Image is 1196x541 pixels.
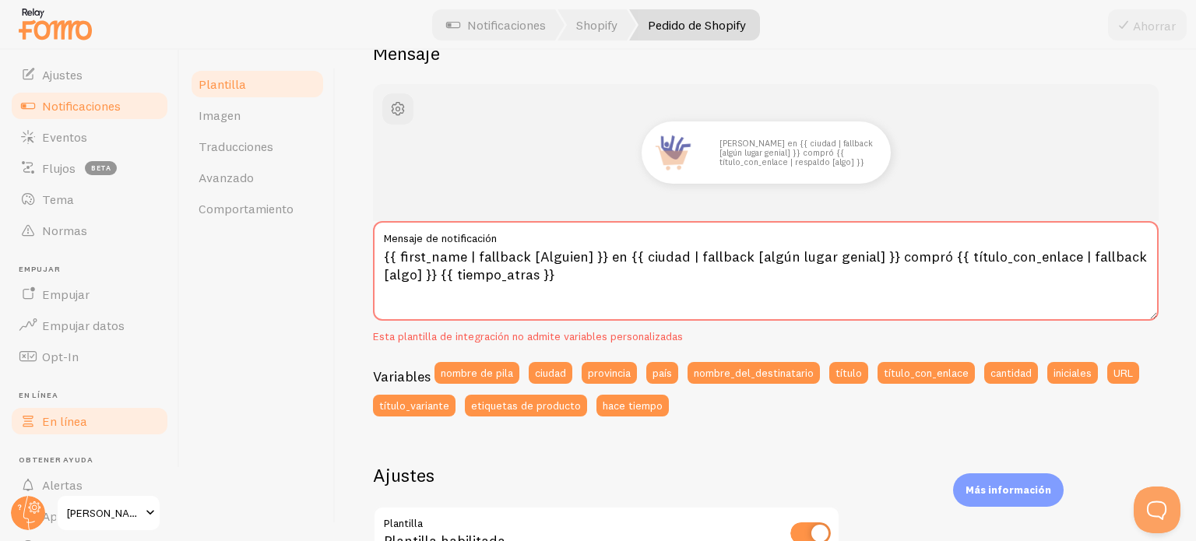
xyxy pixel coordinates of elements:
div: Más información [953,473,1064,507]
button: título [829,362,868,384]
a: Opt-In [9,341,170,372]
font: Notificaciones [42,98,121,114]
button: título_con_enlace [878,362,975,384]
a: En línea [9,406,170,437]
font: Esta plantilla de integración no admite variables personalizadas [373,329,683,343]
a: Avanzado [189,162,325,193]
font: [PERSON_NAME] en {{ ciudad | fallback [algún lugar genial] }} compró {{ título_con_enlace | respa... [719,138,873,167]
font: Empujar [42,286,90,302]
font: Plantilla [199,76,246,92]
a: [PERSON_NAME] [56,494,161,532]
font: Empujar [19,264,61,274]
a: Plantilla [189,69,325,100]
font: Eventos [42,129,87,145]
button: provincia [582,362,637,384]
font: Mensaje [373,41,440,65]
button: ciudad [529,362,572,384]
font: Ajustes [42,67,83,83]
a: Empujar [9,279,170,310]
font: Imagen [199,107,241,123]
button: nombre_del_destinatario [688,362,820,384]
font: cantidad [990,366,1032,380]
a: Empujar datos [9,310,170,341]
font: nombre_del_destinatario [694,366,814,380]
font: hace tiempo [603,399,663,413]
font: Flujos [42,160,76,176]
button: iniciales [1047,362,1098,384]
font: provincia [588,366,631,380]
a: Alertas [9,469,170,501]
font: En línea [42,413,87,429]
font: Traducciones [199,139,273,154]
a: Comportamiento [189,193,325,224]
button: nombre de pila [434,362,519,384]
a: Imagen [189,100,325,131]
button: título_variante [373,395,456,416]
font: etiquetas de producto [471,399,581,413]
font: Obtener ayuda [19,455,93,465]
font: Mensaje de notificación [384,231,497,245]
a: Eventos [9,121,170,153]
font: nombre de pila [441,366,513,380]
img: Fomo [645,125,701,181]
button: etiquetas de producto [465,395,587,416]
font: título_con_enlace [884,366,969,380]
font: Más información [966,483,1051,496]
font: Tema [42,191,74,207]
font: Normas [42,223,87,238]
font: Variables [373,367,431,385]
font: Avanzado [199,170,254,185]
font: En línea [19,390,58,400]
font: Alertas [42,477,83,493]
button: cantidad [984,362,1038,384]
a: Traducciones [189,131,325,162]
iframe: Ayuda Scout Beacon - Abierto [1134,487,1180,533]
font: título [835,366,862,380]
a: Notificaciones [9,90,170,121]
a: Tema [9,184,170,215]
a: Normas [9,215,170,246]
font: beta [91,163,111,172]
font: URL [1113,366,1133,380]
font: Ajustes [373,463,434,487]
font: país [653,366,672,380]
font: ciudad [535,366,566,380]
font: Opt-In [42,349,79,364]
a: Ajustes [9,59,170,90]
a: Flujos beta [9,153,170,184]
font: [PERSON_NAME] [67,506,147,520]
font: Comportamiento [199,201,294,216]
button: hace tiempo [596,395,669,416]
img: fomo-relay-logo-orange.svg [16,4,94,44]
font: iniciales [1054,366,1092,380]
font: título_variante [379,399,449,413]
button: URL [1107,362,1139,384]
button: país [646,362,678,384]
font: Empujar datos [42,318,125,333]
